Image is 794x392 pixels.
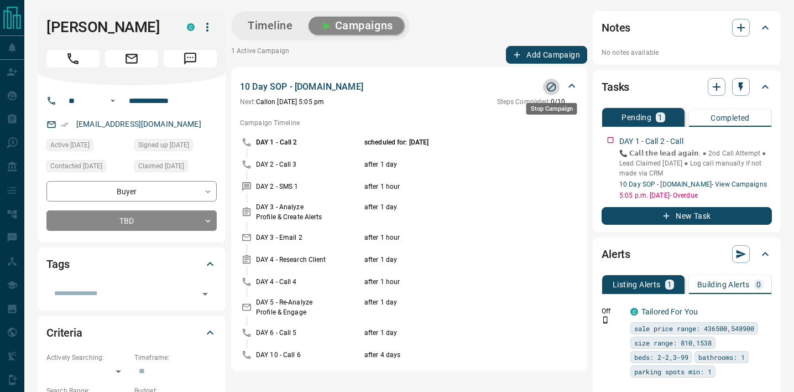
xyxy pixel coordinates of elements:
div: Tue Jul 15 2025 [134,139,217,154]
h1: [PERSON_NAME] [46,18,170,36]
p: 0 / 10 [497,97,565,107]
button: Stop Campaign [543,79,560,95]
p: Pending [621,114,651,121]
p: 1 [658,114,662,121]
span: Next: [240,98,256,106]
div: Buyer [46,181,217,202]
span: Email [105,50,158,68]
span: parking spots min: 1 [634,366,712,377]
div: Tags [46,251,217,277]
h2: Criteria [46,324,82,342]
div: Notes [602,14,772,41]
span: Steps Completed: [497,98,551,106]
h2: Tags [46,255,69,273]
button: Timeline [237,17,304,35]
p: DAY 4 - Research Client [256,255,362,265]
div: Wed Jul 16 2025 [46,160,129,176]
p: Call on [DATE] 5:05 pm [240,97,324,107]
p: DAY 3 - Analyze Profile & Create Alerts [256,202,362,222]
div: condos.ca [630,308,638,316]
a: [EMAIL_ADDRESS][DOMAIN_NAME] [76,120,201,128]
p: after 1 day [364,328,540,338]
p: Listing Alerts [613,281,661,288]
div: Tue Jul 15 2025 [46,139,129,154]
div: 10 Day SOP - [DOMAIN_NAME]Stop CampaignNext:Callon [DATE] 5:05 pmSteps Completed:0/10 [240,78,578,109]
div: Stop Campaign [526,103,577,115]
p: Timeframe: [134,353,217,363]
button: Campaigns [309,17,404,35]
p: Completed [711,114,750,122]
p: after 1 day [364,159,540,169]
span: Claimed [DATE] [138,161,184,172]
span: Signed up [DATE] [138,140,189,151]
div: Alerts [602,241,772,267]
a: 10 Day SOP - [DOMAIN_NAME]- View Campaigns [619,180,767,188]
button: Open [197,286,213,302]
div: Wed Jul 16 2025 [134,160,217,176]
p: DAY 10 - Call 6 [256,350,362,360]
div: TBD [46,210,217,231]
p: after 1 day [364,297,540,317]
p: DAY 3 - Email 2 [256,233,362,243]
p: 📞 𝗖𝗮𝗹𝗹 𝘁𝗵𝗲 𝗹𝗲𝗮𝗱 𝗮𝗴𝗮𝗶𝗻. ● 2nd Call Attempt ● Lead Claimed [DATE] ‎● Log call manually if not made ... [619,148,772,178]
span: sale price range: 436500,548900 [634,323,754,334]
p: 1 Active Campaign [231,46,289,64]
p: 1 [667,281,672,288]
p: DAY 4 - Call 4 [256,277,362,287]
p: Off [602,306,624,316]
p: DAY 1 - Call 2 - Call [619,136,683,147]
p: DAY 1 - Call 2 [256,137,362,147]
p: DAY 2 - Call 3 [256,159,362,169]
span: bathrooms: 1 [698,352,745,363]
p: scheduled for: [DATE] [364,137,540,147]
p: Building Alerts [697,281,750,288]
p: Actively Searching: [46,353,129,363]
button: Open [106,94,119,107]
span: Active [DATE] [50,140,90,151]
h2: Notes [602,19,630,37]
p: No notes available [602,48,772,58]
div: Criteria [46,319,217,346]
button: Add Campaign [506,46,587,64]
div: Tasks [602,74,772,100]
h2: Alerts [602,245,630,263]
p: after 1 hour [364,182,540,192]
p: after 1 hour [364,277,540,287]
div: condos.ca [187,23,195,31]
p: DAY 5 - Re-Analyze Profile & Engage [256,297,362,317]
p: after 1 day [364,202,540,222]
p: after 1 hour [364,233,540,243]
span: beds: 2-2,3-99 [634,352,688,363]
a: Tailored For You [641,307,698,316]
p: Campaign Timeline [240,118,578,128]
p: after 1 day [364,255,540,265]
svg: Push Notification Only [602,316,609,324]
p: 0 [756,281,761,288]
p: DAY 6 - Call 5 [256,328,362,338]
svg: Email Verified [61,121,69,128]
p: DAY 2 - SMS 1 [256,182,362,192]
span: Message [164,50,217,68]
span: size range: 810,1538 [634,337,712,348]
p: after 4 days [364,350,540,360]
button: New Task [602,207,772,225]
p: 10 Day SOP - [DOMAIN_NAME] [240,80,363,94]
p: 5:05 p.m. [DATE] - Overdue [619,190,772,200]
span: Contacted [DATE] [50,161,102,172]
h2: Tasks [602,78,629,96]
span: Call [46,50,100,68]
